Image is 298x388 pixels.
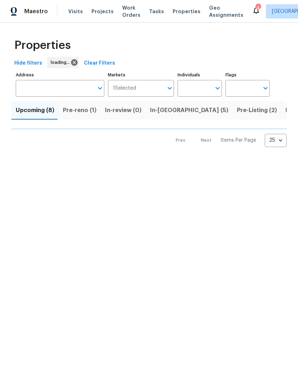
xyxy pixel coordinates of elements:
[209,4,243,19] span: Geo Assignments
[24,8,48,15] span: Maestro
[265,131,287,150] div: 25
[84,59,115,68] span: Clear Filters
[95,83,105,93] button: Open
[14,42,71,49] span: Properties
[68,8,83,15] span: Visits
[47,57,79,68] div: loading...
[149,9,164,14] span: Tasks
[11,57,45,70] button: Hide filters
[178,73,222,77] label: Individuals
[91,8,114,15] span: Projects
[150,105,228,115] span: In-[GEOGRAPHIC_DATA] (5)
[169,134,287,147] nav: Pagination Navigation
[237,105,277,115] span: Pre-Listing (2)
[165,83,175,93] button: Open
[108,73,174,77] label: Markets
[173,8,200,15] span: Properties
[122,4,140,19] span: Work Orders
[14,59,42,68] span: Hide filters
[105,105,141,115] span: In-review (0)
[63,105,96,115] span: Pre-reno (1)
[16,105,54,115] span: Upcoming (8)
[220,137,256,144] p: Items Per Page
[81,57,118,70] button: Clear Filters
[255,4,260,11] div: 4
[260,83,270,93] button: Open
[213,83,223,93] button: Open
[51,59,73,66] span: loading...
[16,73,104,77] label: Address
[113,85,136,91] span: 1 Selected
[225,73,270,77] label: Flags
